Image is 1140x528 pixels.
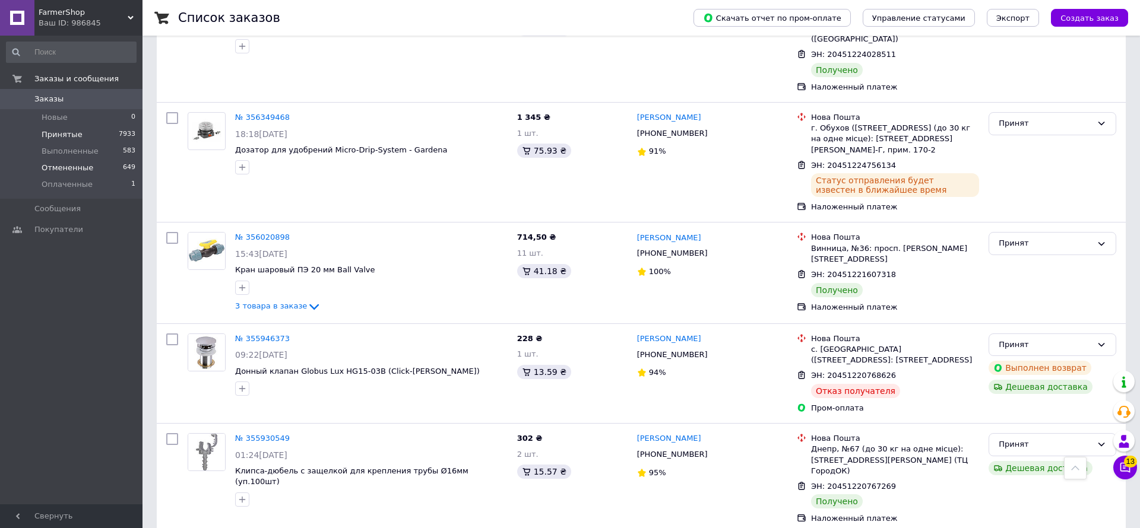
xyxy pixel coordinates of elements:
[188,233,225,269] img: Фото товару
[235,450,287,460] span: 01:24[DATE]
[131,112,135,123] span: 0
[703,12,841,23] span: Скачать отчет по пром-оплате
[42,129,83,140] span: Принятые
[192,113,222,150] img: Фото товару
[811,161,896,170] span: ЭН: 20451224756134
[811,302,979,313] div: Наложенный платеж
[811,270,896,279] span: ЭН: 20451221607318
[6,42,137,63] input: Поиск
[39,18,142,28] div: Ваш ID: 986845
[811,444,979,476] div: Днепр, №67 (до 30 кг на одне місце): [STREET_ADDRESS][PERSON_NAME] (ТЦ ГородОК)
[811,283,863,297] div: Получено
[517,129,539,138] span: 1 шт.
[811,202,979,212] div: Наложенный платеж
[188,333,226,371] a: Фото товару
[34,94,64,104] span: Заказы
[999,237,1092,250] div: Принят
[188,232,226,270] a: Фото товару
[517,113,550,122] span: 1 345 ₴
[811,384,900,398] div: Отказ получателя
[811,344,979,365] div: с. [GEOGRAPHIC_DATA] ([STREET_ADDRESS]: [STREET_ADDRESS]
[999,117,1092,130] div: Принят
[235,466,468,486] a: Клипса-дюбель с защелкой для крепления трубы Ø16мм (уп.100шт)
[1113,456,1137,479] button: Чат с покупателем13
[637,249,708,257] span: [PHONE_NUMBER]
[42,179,93,190] span: Оплаченные
[517,233,556,241] span: 714,50 ₴
[178,11,280,25] h1: Список заказов
[637,450,708,459] span: [PHONE_NUMBER]
[863,9,975,27] button: Управление статусами
[517,434,543,443] span: 302 ₴
[517,450,539,459] span: 2 шт.
[188,112,226,150] a: Фото товару
[989,461,1092,475] div: Дешевая доставка
[637,350,708,359] span: [PHONE_NUMBER]
[188,433,226,471] a: Фото товару
[235,249,287,259] span: 15:43[DATE]
[811,482,896,491] span: ЭН: 20451220767269
[235,367,480,376] a: Донный клапан Globus Lux HG15-03B (Click-[PERSON_NAME])
[235,434,290,443] a: № 355930549
[517,144,571,158] div: 75.93 ₴
[989,380,1092,394] div: Дешевая доставка
[637,112,701,123] a: [PERSON_NAME]
[637,433,701,444] a: [PERSON_NAME]
[811,50,896,59] span: ЭН: 20451224028511
[34,74,119,84] span: Заказы и сообщения
[235,302,307,311] span: 3 товара в заказе
[131,179,135,190] span: 1
[987,9,1039,27] button: Экспорт
[42,146,99,157] span: Выполненные
[811,63,863,77] div: Получено
[235,145,447,154] a: Дозатор для удобрений Micro-Drip-System - Gardena
[637,233,701,244] a: [PERSON_NAME]
[235,334,290,343] a: № 355946373
[188,434,225,470] img: Фото товару
[517,349,539,358] span: 1 шт.
[811,232,979,243] div: Нова Пошта
[123,146,135,157] span: 583
[517,264,571,278] div: 41.18 ₴
[42,112,68,123] span: Новые
[811,243,979,265] div: Винница, №36: просп. [PERSON_NAME][STREET_ADDRESS]
[1051,9,1128,27] button: Создать заказ
[235,233,290,241] a: № 356020898
[42,163,93,173] span: Отмененные
[123,163,135,173] span: 649
[811,513,979,524] div: Наложенный платеж
[235,129,287,139] span: 18:18[DATE]
[517,249,543,257] span: 11 шт.
[34,203,81,214] span: Сообщения
[999,339,1092,351] div: Принят
[235,301,321,310] a: 3 товара в заказе
[1039,13,1128,22] a: Создать заказ
[811,433,979,444] div: Нова Пошта
[989,361,1091,375] div: Выполнен возврат
[811,494,863,508] div: Получено
[235,113,290,122] a: № 356349468
[996,14,1030,23] span: Экспорт
[637,333,701,345] a: [PERSON_NAME]
[649,267,671,276] span: 100%
[811,403,979,414] div: Пром-оплата
[188,334,225,371] img: Фото товару
[811,173,979,197] div: Статус отправления будет известен в ближайшее время
[39,7,128,18] span: FarmerShop
[517,465,571,479] div: 15.57 ₴
[517,334,543,343] span: 228 ₴
[811,123,979,155] div: г. Обухов ([STREET_ADDRESS] (до 30 кг на одне місце): [STREET_ADDRESS][PERSON_NAME]-Г, прим. 170-2
[811,82,979,93] div: Наложенный платеж
[34,224,83,235] span: Покупатели
[811,371,896,380] span: ЭН: 20451220768626
[649,147,666,155] span: 91%
[235,350,287,360] span: 09:22[DATE]
[649,468,666,477] span: 95%
[811,333,979,344] div: Нова Пошта
[235,265,375,274] a: Кран шаровый ПЭ 20 мм Ball Valve
[1124,454,1137,466] span: 13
